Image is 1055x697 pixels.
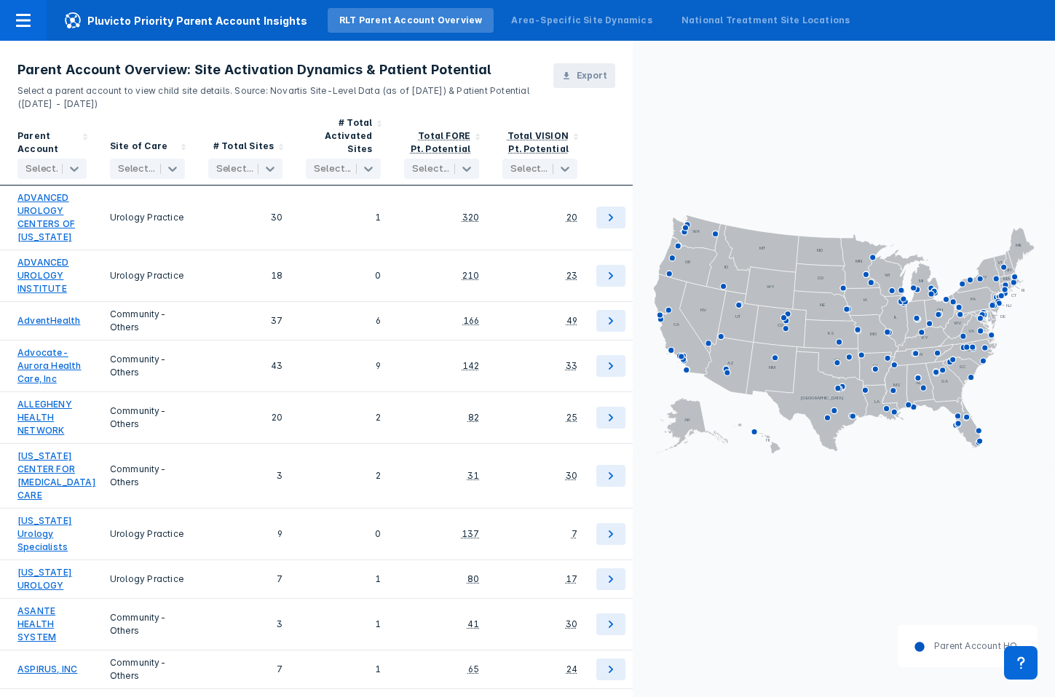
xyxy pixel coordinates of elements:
[208,656,283,682] div: 7
[462,359,480,373] div: 142
[670,8,862,33] a: National Treatment Site Locations
[110,346,185,386] div: Community-Others
[507,130,569,154] div: Total VISION Pt. Potential
[17,514,87,554] a: [US_STATE] Urology Specialists
[566,211,577,224] div: 20
[462,527,480,541] div: 137
[306,514,381,554] div: 0
[208,566,283,592] div: 7
[17,346,87,386] a: Advocate-Aurora Health Care, Inc
[306,450,381,502] div: 2
[110,605,185,644] div: Community-Others
[510,163,548,175] div: Select...
[511,14,652,27] div: Area-Specific Site Dynamics
[463,314,480,327] div: 166
[566,269,577,282] div: 23
[110,398,185,437] div: Community-Others
[566,314,577,327] div: 49
[306,605,381,644] div: 1
[208,308,283,334] div: 37
[118,163,155,175] div: Select...
[17,450,96,502] a: [US_STATE] CENTER FOR [MEDICAL_DATA] CARE
[110,140,167,156] div: Site of Care
[47,12,325,29] span: Pluvicto Priority Parent Account Insights
[110,656,185,682] div: Community-Others
[462,211,480,224] div: 320
[208,605,283,644] div: 3
[17,256,87,295] a: ADVANCED UROLOGY INSTITUTE
[491,111,589,186] div: Sort
[208,514,283,554] div: 9
[110,514,185,554] div: Urology Practice
[467,469,479,482] div: 31
[98,111,197,186] div: Sort
[306,256,381,295] div: 0
[208,398,283,437] div: 20
[197,111,295,186] div: Sort
[208,450,283,502] div: 3
[294,111,392,186] div: Sort
[17,130,78,156] div: Parent Account
[566,411,577,424] div: 25
[1004,646,1038,680] div: Contact Support
[572,527,577,541] div: 7
[566,663,577,676] div: 24
[110,191,185,244] div: Urology Practice
[681,14,850,27] div: National Treatment Site Locations
[213,140,274,156] div: # Total Sites
[392,111,491,186] div: Sort
[467,618,479,631] div: 41
[462,269,480,282] div: 210
[17,314,80,327] a: AdventHealth
[566,618,577,631] div: 30
[566,469,577,482] div: 30
[306,656,381,682] div: 1
[17,566,87,592] a: [US_STATE] UROLOGY
[566,573,577,586] div: 17
[17,61,536,79] h3: Parent Account Overview: Site Activation Dynamics & Patient Potential
[17,605,87,644] a: ASANTE HEALTH SYSTEM
[110,308,185,334] div: Community-Others
[17,79,536,111] p: Select a parent account to view child site details. Source: Novartis Site-Level Data (as of [DATE...
[925,640,1017,653] dd: Parent Account HQ
[110,450,185,502] div: Community-Others
[17,663,77,676] a: ASPIRUS, INC
[553,63,616,88] button: Export
[306,308,381,334] div: 6
[566,359,577,373] div: 33
[577,69,607,82] span: Export
[468,663,479,676] div: 65
[306,116,372,156] div: # Total Activated Sites
[17,398,87,437] a: ALLEGHENY HEALTH NETWORK
[216,163,253,175] div: Select...
[411,130,471,154] div: Total FORE Pt. Potential
[306,398,381,437] div: 2
[17,191,87,244] a: ADVANCED UROLOGY CENTERS OF [US_STATE]
[208,256,283,295] div: 18
[499,8,663,33] a: Area-Specific Site Dynamics
[110,566,185,592] div: Urology Practice
[467,573,479,586] div: 80
[339,14,482,27] div: RLT Parent Account Overview
[110,256,185,295] div: Urology Practice
[328,8,494,33] a: RLT Parent Account Overview
[306,346,381,386] div: 9
[208,191,283,244] div: 30
[208,346,283,386] div: 43
[306,566,381,592] div: 1
[468,411,479,424] div: 82
[306,191,381,244] div: 1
